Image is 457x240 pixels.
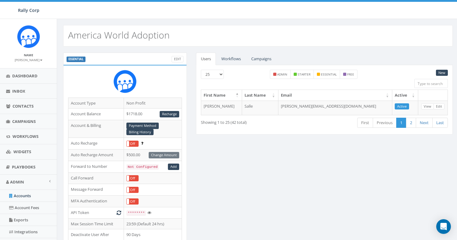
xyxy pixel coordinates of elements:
[373,118,397,128] a: Previous
[126,164,159,170] code: Not Configured
[68,150,124,161] td: Auto Recharge Amount
[126,187,139,193] div: OnOff
[124,150,182,161] td: $500.00
[392,90,418,101] th: Active: activate to sort column ascending
[12,88,25,94] span: Inbox
[277,72,287,76] small: admin
[396,118,406,128] a: 1
[68,207,124,219] td: API Token
[68,218,124,229] td: Max Session Time Limit
[13,149,31,154] span: Widgets
[17,25,40,48] img: Icon_1.png
[127,175,138,181] label: Off
[68,172,124,184] td: Call Forward
[68,184,124,196] td: Message Forward
[196,53,216,65] a: Users
[117,211,121,215] i: Generate New Token
[126,175,139,182] div: OnOff
[160,111,179,117] a: Recharge
[347,72,354,76] small: free
[436,219,451,234] div: Open Intercom Messenger
[278,101,392,115] td: [PERSON_NAME][EMAIL_ADDRESS][DOMAIN_NAME]
[13,134,38,139] span: Workflows
[68,196,124,207] td: MFA Authentication
[432,118,448,128] a: Last
[15,58,42,62] small: [PERSON_NAME]
[68,98,124,109] td: Account Type
[24,53,33,57] small: Name
[242,101,278,115] td: Salle
[242,90,278,101] th: Last Name: activate to sort column ascending
[13,103,34,109] span: Contacts
[126,129,154,135] a: Billing History
[127,199,138,205] label: Off
[126,198,139,205] div: OnOff
[68,109,124,120] td: Account Balance
[126,141,139,147] div: OnOff
[124,109,182,120] td: $1718.00
[67,57,85,62] label: ESSENTIAL
[201,90,242,101] th: First Name: activate to sort column descending
[15,57,42,62] a: [PERSON_NAME]
[168,164,179,170] a: Add
[278,90,392,101] th: Email: activate to sort column ascending
[414,79,448,88] input: Type to search
[10,179,24,185] span: Admin
[126,123,159,129] a: Payment Method
[321,72,337,76] small: essential
[298,72,310,76] small: starter
[68,138,124,150] td: Auto Recharge
[357,118,373,128] a: First
[246,53,276,65] a: Campaigns
[12,119,36,124] span: Campaigns
[216,53,246,65] a: Workflows
[436,70,448,76] a: New
[12,164,35,170] span: Playbooks
[201,117,298,125] div: Showing 1 to 25 (42 total)
[201,101,242,115] td: [PERSON_NAME]
[141,140,143,146] span: Enable to prevent campaign failure.
[395,103,409,110] a: Active
[433,103,444,110] a: Edit
[421,103,434,110] a: View
[68,30,170,40] h2: America World Adoption
[12,73,38,79] span: Dashboard
[114,70,136,93] img: Rally_Corp_Icon.png
[416,118,433,128] a: Next
[172,56,183,62] a: Edit
[68,120,124,138] td: Account & Billing
[127,187,138,193] label: Off
[124,98,182,109] td: Non Profit
[18,7,39,13] span: Rally Corp
[406,118,416,128] a: 2
[124,218,182,229] td: 23:59 (Default 24 hrs)
[68,161,124,172] td: Forward to Number
[127,141,138,147] label: Off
